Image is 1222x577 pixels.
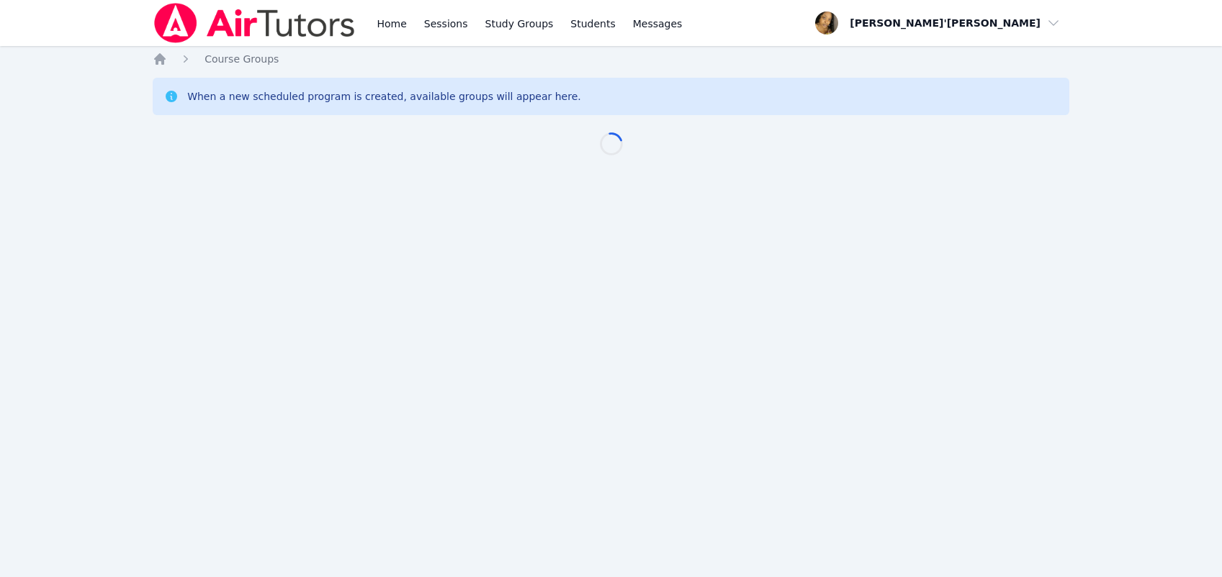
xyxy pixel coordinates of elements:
[205,53,279,65] span: Course Groups
[205,52,279,66] a: Course Groups
[633,17,683,31] span: Messages
[187,89,581,104] div: When a new scheduled program is created, available groups will appear here.
[153,52,1069,66] nav: Breadcrumb
[153,3,356,43] img: Air Tutors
